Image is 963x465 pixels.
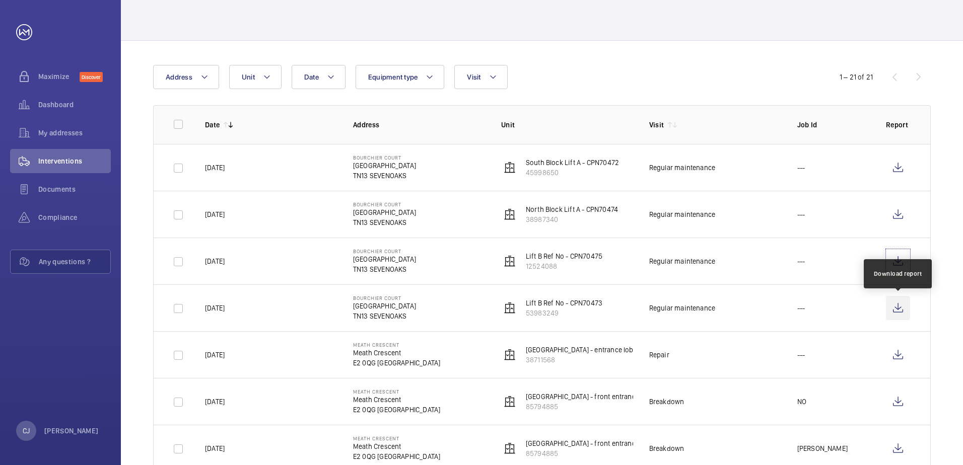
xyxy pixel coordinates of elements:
p: 38987340 [526,214,618,224]
p: TN13 SEVENOAKS [353,217,416,227]
p: [GEOGRAPHIC_DATA] [353,254,416,264]
p: Meath Crescent [353,348,440,358]
p: E2 0QG [GEOGRAPHIC_DATA] [353,358,440,368]
div: Breakdown [649,443,684,453]
p: Lift B Ref No - CPN70475 [526,251,602,261]
p: [GEOGRAPHIC_DATA] [353,301,416,311]
span: Documents [38,184,111,194]
span: Unit [242,73,255,81]
p: Lift B Ref No - CPN70473 [526,298,602,308]
div: Download report [874,269,922,278]
p: Bourchier Court [353,154,416,161]
p: Meath Crescent [353,435,440,441]
div: Regular maintenance [649,163,715,173]
button: Date [292,65,346,89]
p: Job Id [797,120,870,130]
p: [DATE] [205,209,225,219]
p: [DATE] [205,256,225,266]
button: Address [153,65,219,89]
p: [DATE] [205,163,225,173]
p: 45998650 [526,168,619,178]
button: Visit [454,65,507,89]
p: Bourchier Court [353,201,416,207]
img: elevator.svg [504,349,516,361]
span: Interventions [38,156,111,166]
div: Breakdown [649,397,684,407]
span: Visit [467,73,480,81]
p: [DATE] [205,443,225,453]
p: 53983249 [526,308,602,318]
span: Address [166,73,192,81]
p: [GEOGRAPHIC_DATA] - front entrance lobby - lift 4 - U1012155 - 4 [526,392,723,402]
p: Meath Crescent [353,395,440,405]
p: E2 0QG [GEOGRAPHIC_DATA] [353,405,440,415]
p: South Block Lift A - CPN70472 [526,158,619,168]
p: Date [205,120,220,130]
div: Repair [649,350,669,360]
p: Meath Crescent [353,441,440,451]
p: 38711568 [526,355,703,365]
img: elevator.svg [504,302,516,314]
p: North Block Lift A - CPN70474 [526,204,618,214]
p: TN13 SEVENOAKS [353,311,416,321]
span: My addresses [38,128,111,138]
p: --- [797,163,805,173]
p: CJ [23,426,30,436]
p: [GEOGRAPHIC_DATA] - front entrance lobby - lift 4 - U1012155 - 4 [526,438,723,448]
div: 1 – 21 of 21 [840,72,873,82]
p: Meath Crescent [353,342,440,348]
p: [PERSON_NAME] [797,443,848,453]
p: 85794885 [526,448,723,458]
p: Address [353,120,485,130]
img: elevator.svg [504,208,516,220]
p: NO [797,397,806,407]
span: Equipment type [368,73,418,81]
p: [PERSON_NAME] [44,426,99,436]
p: [GEOGRAPHIC_DATA] - entrance lobby - lift 1 - U1012155 - 1 [526,345,703,355]
p: Meath Crescent [353,389,440,395]
p: --- [797,303,805,313]
p: [DATE] [205,303,225,313]
img: elevator.svg [504,442,516,454]
img: elevator.svg [504,396,516,408]
span: Discover [80,72,103,82]
p: [DATE] [205,350,225,360]
button: Unit [229,65,282,89]
p: Bourchier Court [353,248,416,254]
div: Regular maintenance [649,303,715,313]
img: elevator.svg [504,255,516,267]
p: Unit [501,120,633,130]
div: Regular maintenance [649,256,715,266]
p: 12524088 [526,261,602,271]
div: Regular maintenance [649,209,715,219]
p: --- [797,209,805,219]
p: [GEOGRAPHIC_DATA] [353,207,416,217]
button: Equipment type [356,65,445,89]
span: Date [304,73,319,81]
p: Visit [649,120,664,130]
span: Maximize [38,71,80,82]
p: E2 0QG [GEOGRAPHIC_DATA] [353,451,440,461]
p: Bourchier Court [353,295,416,301]
img: elevator.svg [504,162,516,174]
p: 85794885 [526,402,723,412]
p: --- [797,350,805,360]
p: TN13 SEVENOAKS [353,171,416,181]
span: Dashboard [38,100,111,110]
p: TN13 SEVENOAKS [353,264,416,274]
p: [DATE] [205,397,225,407]
p: Report [886,120,910,130]
span: Compliance [38,212,111,222]
p: [GEOGRAPHIC_DATA] [353,161,416,171]
p: --- [797,256,805,266]
span: Any questions ? [39,257,110,267]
